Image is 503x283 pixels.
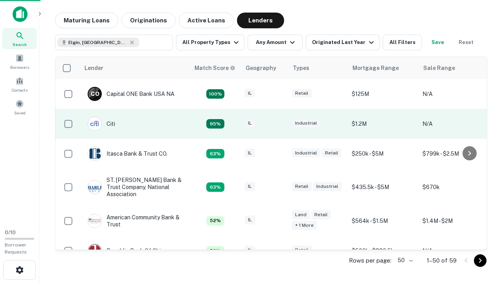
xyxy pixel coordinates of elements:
[241,57,288,79] th: Geography
[206,149,224,158] div: Capitalize uses an advanced AI algorithm to match your search with the best lender. The match sco...
[306,35,380,50] button: Originated Last Year
[88,214,101,228] img: picture
[419,109,489,139] td: N/A
[88,147,167,161] div: Itasca Bank & Trust CO.
[292,210,310,219] div: Land
[88,214,182,228] div: American Community Bank & Trust
[88,180,101,194] img: picture
[348,236,419,266] td: $500k - $880.5k
[246,63,276,73] div: Geography
[292,246,312,255] div: Retail
[292,182,312,191] div: Retail
[313,182,341,191] div: Industrial
[245,119,255,128] div: IL
[5,242,27,255] span: Borrower Requests
[245,149,255,158] div: IL
[14,110,26,116] span: Saved
[348,206,419,236] td: $564k - $1.5M
[195,64,234,72] h6: Match Score
[10,64,29,70] span: Borrowers
[395,255,414,266] div: 50
[293,63,309,73] div: Types
[288,57,348,79] th: Types
[453,35,479,50] button: Reset
[248,35,303,50] button: Any Amount
[121,13,176,28] button: Originations
[383,35,422,50] button: All Filters
[179,13,234,28] button: Active Loans
[88,244,174,258] div: Republic Bank Of Chicago
[176,35,244,50] button: All Property Types
[348,57,419,79] th: Mortgage Range
[13,6,28,22] img: capitalize-icon.png
[206,216,224,226] div: Capitalize uses an advanced AI algorithm to match your search with the best lender. The match sco...
[88,244,101,257] img: picture
[292,89,312,98] div: Retail
[419,236,489,266] td: N/A
[474,254,486,267] button: Go to next page
[88,87,174,101] div: Capital ONE Bank USA NA
[419,169,489,206] td: $670k
[245,182,255,191] div: IL
[2,74,37,95] a: Contacts
[292,119,320,128] div: Industrial
[206,89,224,99] div: Capitalize uses an advanced AI algorithm to match your search with the best lender. The match sco...
[348,139,419,169] td: $250k - $5M
[419,79,489,109] td: N/A
[88,147,101,160] img: picture
[348,79,419,109] td: $125M
[311,210,331,219] div: Retail
[195,64,235,72] div: Capitalize uses an advanced AI algorithm to match your search with the best lender. The match sco...
[348,109,419,139] td: $1.2M
[2,96,37,118] a: Saved
[2,51,37,72] a: Borrowers
[237,13,284,28] button: Lenders
[2,28,37,49] a: Search
[68,39,127,46] span: Elgin, [GEOGRAPHIC_DATA], [GEOGRAPHIC_DATA]
[206,246,224,255] div: Capitalize uses an advanced AI algorithm to match your search with the best lender. The match sco...
[423,63,455,73] div: Sale Range
[245,215,255,224] div: IL
[88,176,182,198] div: ST. [PERSON_NAME] Bank & Trust Company, National Association
[419,139,489,169] td: $799k - $2.5M
[80,57,190,79] th: Lender
[84,63,103,73] div: Lender
[348,169,419,206] td: $435.5k - $5M
[322,149,341,158] div: Retail
[349,256,391,265] p: Rows per page:
[13,41,27,48] span: Search
[419,57,489,79] th: Sale Range
[190,57,241,79] th: Capitalize uses an advanced AI algorithm to match your search with the best lender. The match sco...
[88,117,115,131] div: Citi
[245,89,255,98] div: IL
[292,149,320,158] div: Industrial
[55,13,118,28] button: Maturing Loans
[427,256,457,265] p: 1–50 of 59
[352,63,399,73] div: Mortgage Range
[292,221,317,230] div: + 1 more
[91,90,99,98] p: C O
[425,35,450,50] button: Save your search to get updates of matches that match your search criteria.
[245,246,255,255] div: IL
[206,119,224,129] div: Capitalize uses an advanced AI algorithm to match your search with the best lender. The match sco...
[464,220,503,258] iframe: Chat Widget
[312,38,376,47] div: Originated Last Year
[206,182,224,192] div: Capitalize uses an advanced AI algorithm to match your search with the best lender. The match sco...
[419,206,489,236] td: $1.4M - $2M
[5,230,16,235] span: 0 / 10
[88,117,101,130] img: picture
[12,87,28,93] span: Contacts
